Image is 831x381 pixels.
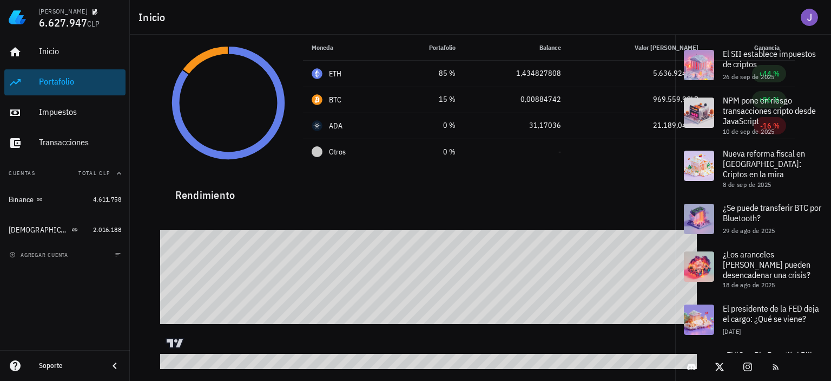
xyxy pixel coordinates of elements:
span: CLP [87,19,100,29]
div: ADA-icon [312,120,322,131]
a: El SII establece impuestos de criptos 26 de sep de 2025 [675,41,831,89]
a: Nueva reforma fiscal en [GEOGRAPHIC_DATA]: Criptos en la mira 8 de sep de 2025 [675,142,831,195]
div: Impuestos [39,107,121,117]
div: Binance [9,195,34,204]
th: Valor [PERSON_NAME] [570,35,707,61]
span: [DATE] [723,327,741,335]
span: ¿Los aranceles [PERSON_NAME] pueden desencadenar una crisis? [723,249,810,280]
div: 0,00884742 [473,94,561,105]
a: El presidente de la FED deja el cargo: ¿Qué se viene? [DATE] [675,296,831,344]
h1: Inicio [138,9,170,26]
span: Nueva reforma fiscal en [GEOGRAPHIC_DATA]: Criptos en la mira [723,148,805,179]
a: Charting by TradingView [166,338,184,348]
div: Soporte [39,361,100,370]
span: Total CLP [78,170,110,177]
div: BTC [329,94,342,105]
span: 8 de sep de 2025 [723,180,771,189]
span: ¿Se puede transferir BTC por Bluetooth? [723,202,821,223]
div: Inicio [39,46,121,56]
span: 5.636.924 [653,68,687,78]
span: Otros [329,146,346,158]
a: Inicio [4,39,126,65]
div: 15 % [399,94,456,105]
span: 18 de ago de 2025 [723,281,775,289]
div: 85 % [399,68,456,79]
span: 29 de ago de 2025 [723,227,775,235]
th: Balance [464,35,570,61]
span: agregar cuenta [11,251,68,259]
a: [DEMOGRAPHIC_DATA] 2.016.188 [4,217,126,243]
div: 0 % [399,120,456,131]
img: LedgiFi [9,9,26,26]
div: 0 % [399,146,456,158]
a: NPM pone en riesgo transacciones cripto desde JavaScript 10 de sep de 2025 [675,89,831,142]
a: Portafolio [4,69,126,95]
span: El SII establece impuestos de criptos [723,48,816,69]
a: Impuestos [4,100,126,126]
div: 1,434827808 [473,68,561,79]
a: Transacciones [4,130,126,156]
span: NPM pone en riesgo transacciones cripto desde JavaScript [723,95,816,126]
div: ADA [329,120,343,131]
th: Moneda [303,35,390,61]
div: ETH [329,68,342,79]
span: 969.559,9 [653,94,687,104]
span: 10 de sep de 2025 [723,127,775,135]
div: [DEMOGRAPHIC_DATA] [9,225,69,235]
a: ¿Se puede transferir BTC por Bluetooth? 29 de ago de 2025 [675,195,831,243]
div: 31,17036 [473,120,561,131]
button: agregar cuenta [6,249,73,260]
div: [PERSON_NAME] [39,7,87,16]
div: Rendimiento [167,178,795,204]
div: Transacciones [39,137,121,147]
span: El presidente de la FED deja el cargo: ¿Qué se viene? [723,303,819,324]
span: 4.611.758 [93,195,121,203]
a: Binance 4.611.758 [4,186,126,212]
div: ETH-icon [312,68,322,79]
div: Portafolio [39,76,121,87]
th: Portafolio [390,35,464,61]
button: CuentasTotal CLP [4,160,126,186]
span: 2.016.188 [93,225,121,234]
span: 6.627.947 [39,15,87,30]
div: BTC-icon [312,94,322,105]
span: 21.189,04 [653,120,687,130]
a: ¿Los aranceles [PERSON_NAME] pueden desencadenar una crisis? 18 de ago de 2025 [675,243,831,296]
div: avatar [801,9,818,26]
span: - [558,147,561,157]
span: 26 de sep de 2025 [723,73,775,81]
